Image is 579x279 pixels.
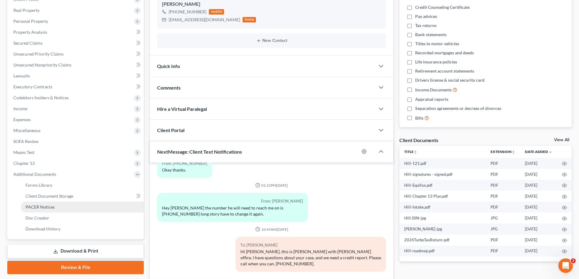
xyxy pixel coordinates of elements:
[13,73,30,78] span: Lawsuits
[399,180,486,191] td: Hill-Equifax.pdf
[13,95,69,100] span: Codebtors Insiders & Notices
[157,227,386,232] div: 10:47AM[DATE]
[209,9,224,15] div: mobile
[21,213,144,223] a: Doc Creator
[13,106,27,111] span: Income
[415,68,474,74] span: Retirement account statements
[399,158,486,169] td: Hill-121.pdf
[415,22,436,29] span: Tax returns
[13,128,40,133] span: Miscellaneous
[21,223,144,234] a: Download History
[13,139,39,144] span: SOFA Review
[520,223,557,234] td: [DATE]
[486,180,520,191] td: PDF
[157,149,242,155] span: NextMessage: Client Text Notifications
[13,172,56,177] span: Additional Documents
[157,183,386,188] div: 01:21PM[DATE]
[399,235,486,246] td: 2024TurboTaxReturn-pdf
[399,169,486,180] td: Hill-signatures - signed.pdf
[162,205,303,217] div: Hey [PERSON_NAME] the number he will need to reach me on is [PHONE_NUMBER] long story have to cha...
[491,149,515,154] a: Extensionunfold_more
[520,180,557,191] td: [DATE]
[169,17,240,23] div: [EMAIL_ADDRESS][DOMAIN_NAME]
[486,223,520,234] td: JPG
[486,246,520,257] td: PDF
[240,242,381,249] div: To: [PERSON_NAME]
[415,13,437,19] span: Pay advices
[13,19,48,24] span: Personal Property
[486,235,520,246] td: PDF
[399,246,486,257] td: Hill-roadmap.pdf
[520,169,557,180] td: [DATE]
[157,106,207,112] span: Hire a Virtual Paralegal
[9,38,144,49] a: Secured Claims
[415,50,474,56] span: Recorded mortgages and deeds
[520,191,557,202] td: [DATE]
[26,215,49,220] span: Doc Creator
[243,17,256,22] div: home
[415,59,457,65] span: Life insurance policies
[157,85,181,90] span: Comments
[415,32,446,38] span: Bank statements
[415,115,423,121] span: Bills
[399,202,486,213] td: Hill-Intake.pdf
[26,193,73,199] span: Client Document Storage
[162,38,381,43] button: New Contact
[520,246,557,257] td: [DATE]
[13,40,43,46] span: Secured Claims
[520,235,557,246] td: [DATE]
[520,213,557,223] td: [DATE]
[21,191,144,202] a: Client Document Storage
[9,136,144,147] a: SOFA Review
[7,261,144,274] a: Review & File
[157,127,184,133] span: Client Portal
[9,49,144,60] a: Unsecured Priority Claims
[169,9,206,15] div: [PHONE_NUMBER]
[571,258,576,263] span: 2
[525,149,552,154] a: Date Added expand_more
[13,51,64,56] span: Unsecured Priority Claims
[9,60,144,70] a: Unsecured Nonpriority Claims
[415,87,452,93] span: Income Documents
[415,77,484,83] span: Drivers license & social security card
[9,81,144,92] a: Executory Contracts
[415,41,459,47] span: Titles to motor vehicles
[13,8,40,13] span: Real Property
[9,70,144,81] a: Lawsuits
[415,4,470,10] span: Credit Counseling Certificate
[399,213,486,223] td: Hill SSN-jpg
[162,1,381,8] div: [PERSON_NAME]
[486,202,520,213] td: PDF
[415,96,448,102] span: Appraisal reports
[157,63,180,69] span: Quick Info
[240,249,381,267] div: Hi [PERSON_NAME], this is [PERSON_NAME] with [PERSON_NAME] office. I have questions about your ca...
[13,84,52,89] span: Executory Contracts
[399,223,486,234] td: [PERSON_NAME]-jpg
[21,202,144,213] a: PACER Notices
[21,180,144,191] a: Forms Library
[520,202,557,213] td: [DATE]
[549,150,552,154] i: expand_more
[512,150,515,154] i: unfold_more
[13,150,34,155] span: Means Test
[558,258,573,273] iframe: Intercom live chat
[399,137,438,143] div: Client Documents
[399,191,486,202] td: Hill-Chapter 13 Plan.pdf
[26,182,52,188] span: Forms Library
[520,158,557,169] td: [DATE]
[404,149,417,154] a: Titleunfold_more
[415,105,501,111] span: Separation agreements or decrees of divorces
[13,62,71,67] span: Unsecured Nonpriority Claims
[7,244,144,258] a: Download & Print
[486,213,520,223] td: JPG
[486,158,520,169] td: PDF
[486,169,520,180] td: PDF
[13,161,35,166] span: Chapter 13
[26,226,60,231] span: Download History
[486,191,520,202] td: PDF
[26,204,55,209] span: PACER Notices
[162,198,303,205] div: From: [PERSON_NAME]
[162,167,207,173] div: Okay thanks.
[554,138,569,142] a: View All
[13,29,47,35] span: Property Analysis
